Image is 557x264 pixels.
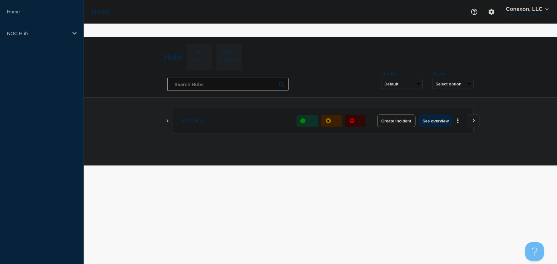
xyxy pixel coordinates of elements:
[220,49,238,58] p: 47/47
[192,58,207,64] p: Primary
[468,5,481,18] button: Support
[193,49,206,58] p: 1/1
[432,79,474,89] button: Select option
[505,12,550,17] p: [PERSON_NAME]
[166,119,169,123] button: Show Connected Hubs
[350,118,355,123] div: down
[454,115,462,127] button: More actions
[164,53,183,62] h2: Hubs
[485,5,498,18] button: Account settings
[359,119,361,123] p: 1
[419,114,453,127] button: See overview
[219,58,239,64] p: Connected
[7,31,68,36] p: NOC Hub
[381,79,423,89] select: Sort by
[308,119,315,123] p: 588
[505,6,550,12] button: Conexon, LLC
[377,114,416,127] button: Create incident
[432,71,474,77] div: Show:
[326,118,331,123] div: affected
[300,118,305,123] div: up
[92,8,110,15] h1: Home
[167,78,289,91] input: Search Hubs
[467,114,480,127] button: View
[381,71,423,77] div: Sort by:
[335,119,337,123] p: 1
[525,242,544,261] iframe: Help Scout Beacon - Open
[182,114,290,127] p: NOC Hub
